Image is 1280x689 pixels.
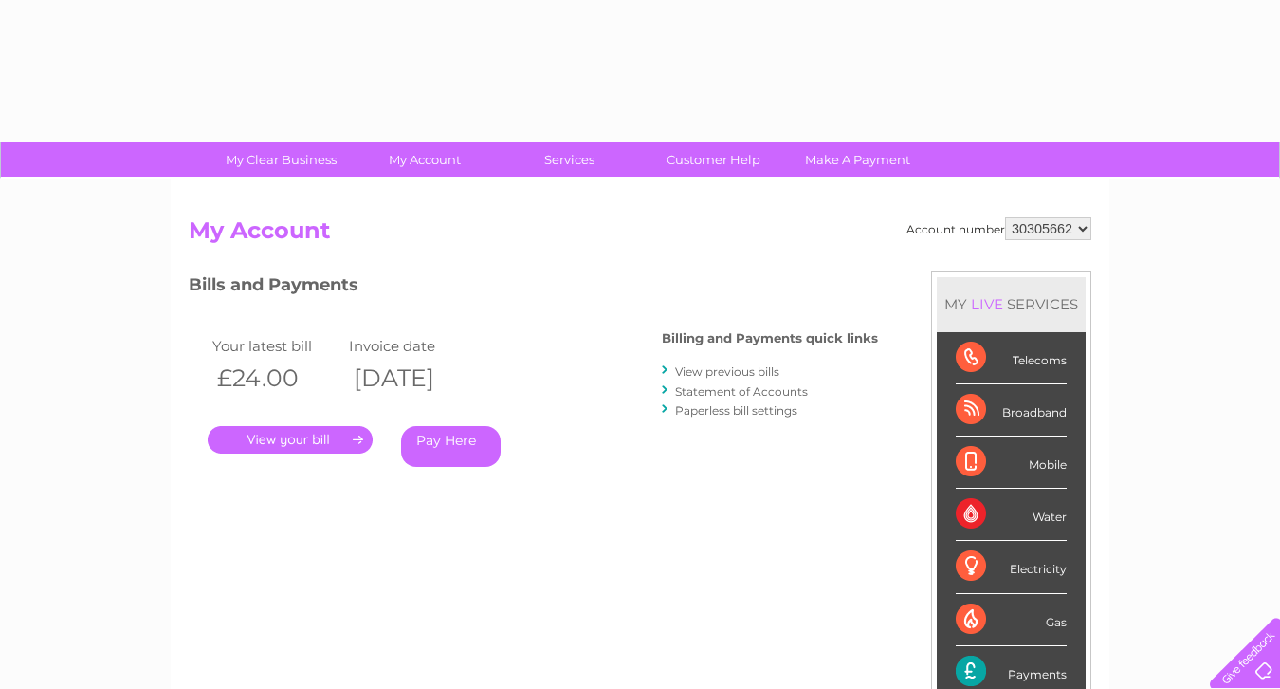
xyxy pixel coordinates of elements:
[937,277,1086,331] div: MY SERVICES
[344,359,481,398] th: [DATE]
[956,594,1067,646] div: Gas
[956,437,1067,489] div: Mobile
[675,384,808,399] a: Statement of Accounts
[956,384,1067,437] div: Broadband
[347,142,503,177] a: My Account
[675,403,797,418] a: Paperless bill settings
[967,295,1007,313] div: LIVE
[208,359,344,398] th: £24.00
[956,541,1067,593] div: Electricity
[906,217,1091,240] div: Account number
[662,331,878,345] h4: Billing and Payments quick links
[779,142,936,177] a: Make A Payment
[208,426,373,454] a: .
[344,333,481,359] td: Invoice date
[189,217,1091,253] h2: My Account
[635,142,792,177] a: Customer Help
[208,333,344,359] td: Your latest bill
[675,364,779,379] a: View previous bills
[203,142,359,177] a: My Clear Business
[956,489,1067,541] div: Water
[956,332,1067,384] div: Telecoms
[401,426,501,467] a: Pay Here
[189,271,878,305] h3: Bills and Payments
[491,142,648,177] a: Services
